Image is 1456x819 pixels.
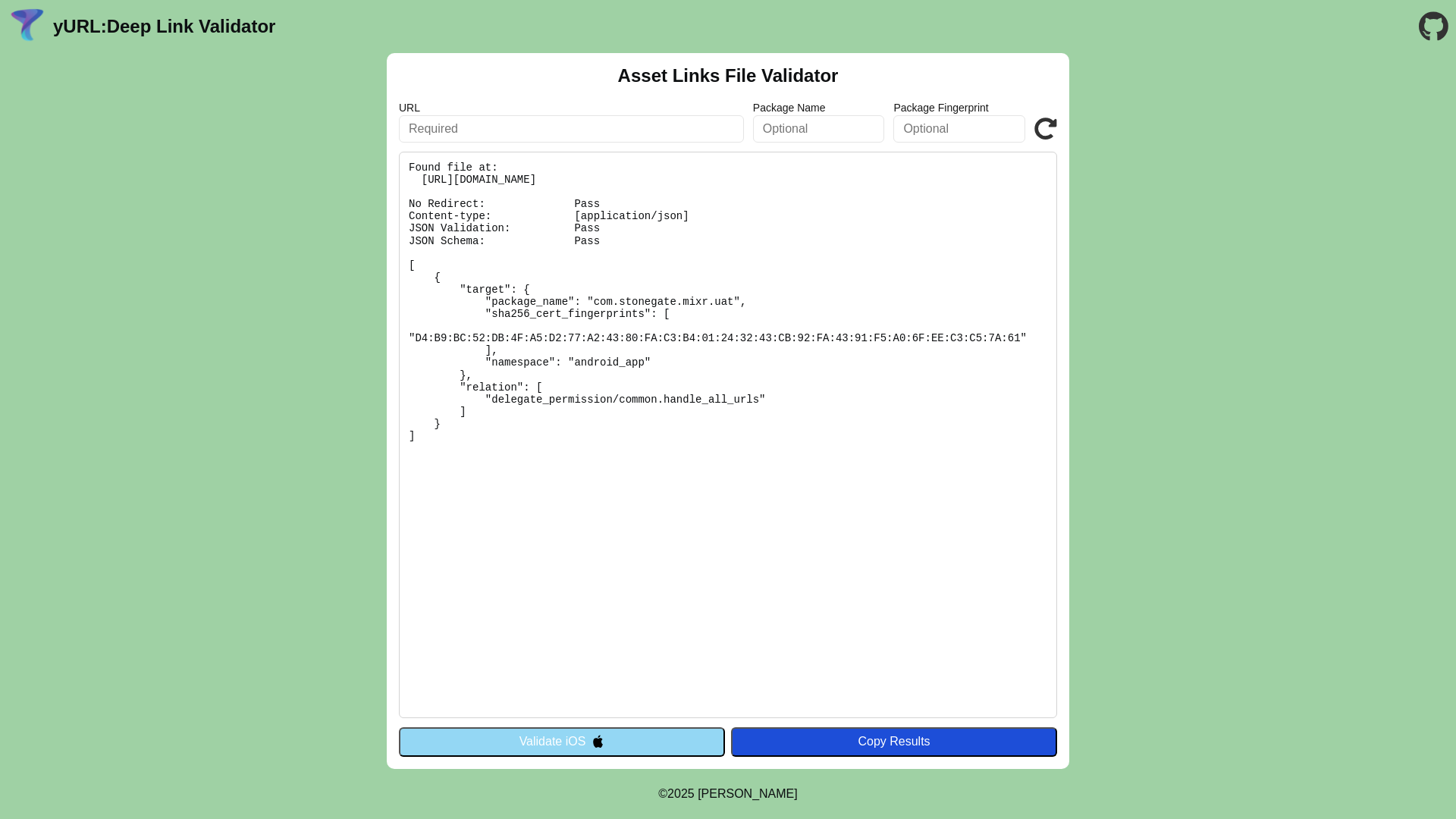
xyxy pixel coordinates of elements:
h2: Asset Links File Validator [618,65,839,86]
footer: © [658,769,797,819]
img: yURL Logo [8,7,47,46]
input: Optional [893,115,1025,143]
a: Michael Ibragimchayev's Personal Site [698,787,798,800]
button: Copy Results [731,727,1057,756]
pre: Found file at: [URL][DOMAIN_NAME] No Redirect: Pass Content-type: [application/json] JSON Validat... [399,152,1057,718]
button: Validate iOS [399,727,725,756]
label: URL [399,102,744,114]
img: appleIcon.svg [591,735,604,748]
label: Package Fingerprint [893,102,1025,114]
div: Copy Results [739,735,1050,748]
span: 2025 [667,787,695,800]
label: Package Name [753,102,885,114]
input: Required [399,115,744,143]
a: yURL:Deep Link Validator [53,16,275,37]
input: Optional [753,115,885,143]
